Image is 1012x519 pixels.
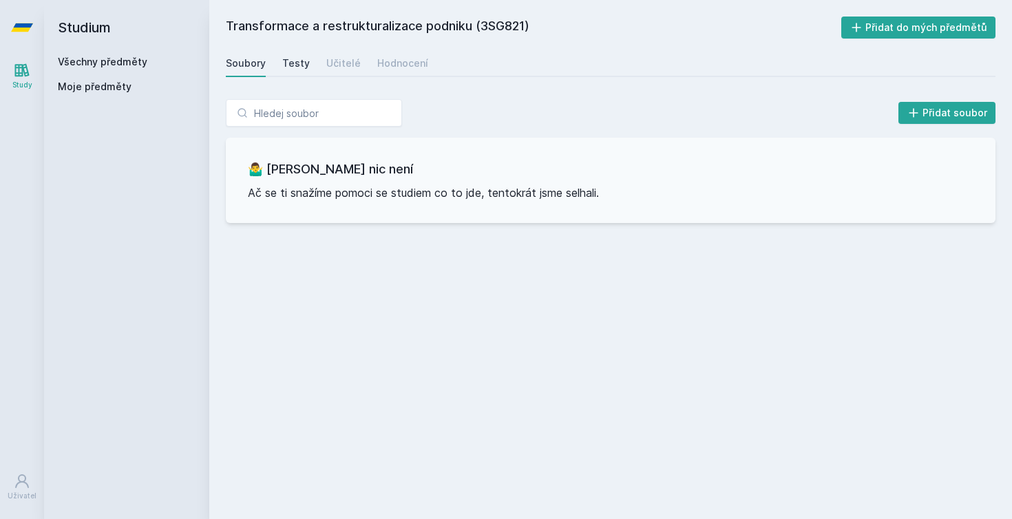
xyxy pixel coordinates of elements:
[12,80,32,90] div: Study
[226,56,266,70] div: Soubory
[841,17,996,39] button: Přidat do mých předmětů
[226,99,402,127] input: Hledej soubor
[282,56,310,70] div: Testy
[248,184,973,201] p: Ač se ti snažíme pomoci se studiem co to jde, tentokrát jsme selhali.
[226,50,266,77] a: Soubory
[377,56,428,70] div: Hodnocení
[226,17,841,39] h2: Transformace a restrukturalizace podniku (3SG821)
[58,56,147,67] a: Všechny předměty
[326,56,361,70] div: Učitelé
[8,491,36,501] div: Uživatel
[282,50,310,77] a: Testy
[377,50,428,77] a: Hodnocení
[58,80,131,94] span: Moje předměty
[898,102,996,124] button: Přidat soubor
[3,466,41,508] a: Uživatel
[3,55,41,97] a: Study
[248,160,973,179] h3: 🤷‍♂️ [PERSON_NAME] nic není
[326,50,361,77] a: Učitelé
